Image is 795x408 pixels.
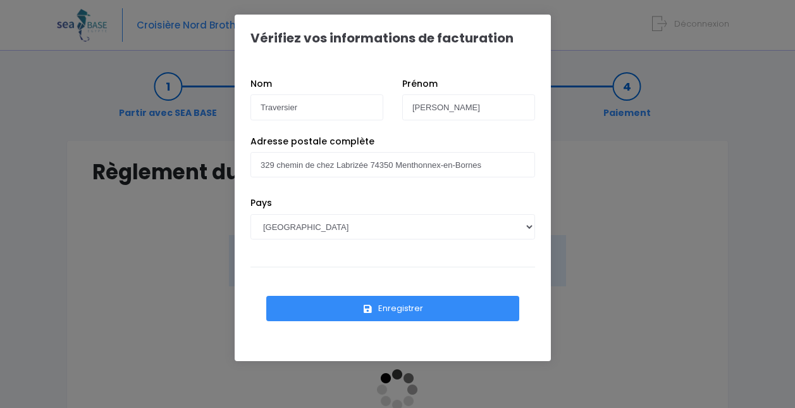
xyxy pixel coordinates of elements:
label: Adresse postale complète [250,135,374,148]
h1: Vérifiez vos informations de facturation [250,30,514,46]
label: Nom [250,77,272,91]
button: Enregistrer [266,296,519,321]
label: Pays [250,196,272,210]
label: Prénom [402,77,438,91]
